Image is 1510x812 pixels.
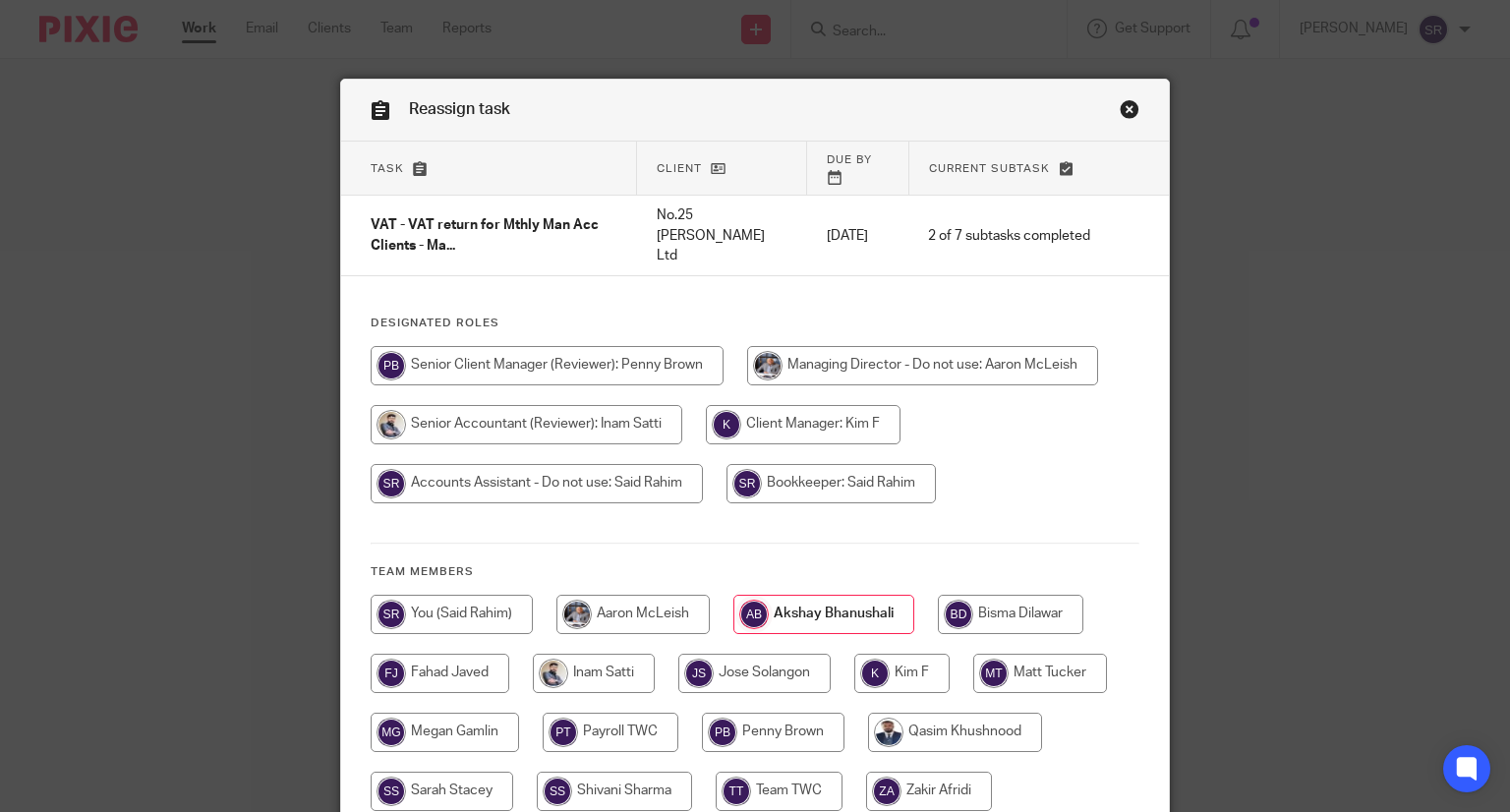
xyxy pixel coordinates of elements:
[371,218,599,253] span: VAT - VAT return for Mthly Man Acc Clients - Ma...
[908,196,1110,276] td: 2 of 7 subtasks completed
[371,564,1140,580] h4: Team members
[371,316,1140,331] h4: Designated Roles
[929,163,1050,174] span: Current subtask
[409,101,510,117] span: Reassign task
[827,154,872,165] span: Due by
[1120,99,1139,126] a: Close this dialog window
[657,163,702,174] span: Client
[657,205,787,265] p: No.25 [PERSON_NAME] Ltd
[371,163,404,174] span: Task
[827,226,890,246] p: [DATE]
